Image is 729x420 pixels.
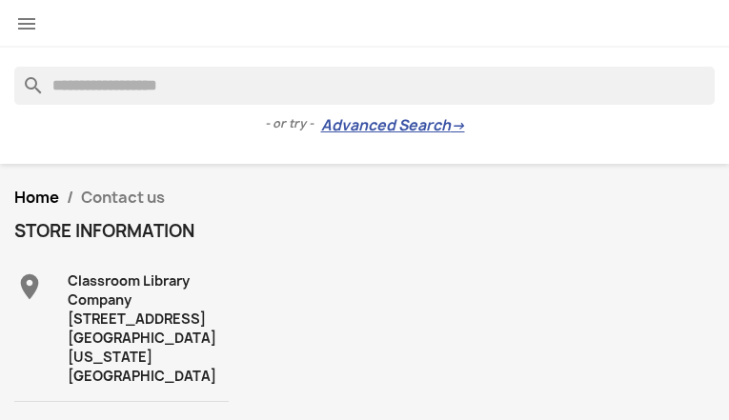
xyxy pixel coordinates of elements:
a: Home [14,187,59,208]
h4: Store information [14,222,229,241]
i:  [15,12,38,35]
span: → [451,116,465,135]
div: Classroom Library Company [STREET_ADDRESS] [GEOGRAPHIC_DATA][US_STATE] [GEOGRAPHIC_DATA] [68,271,229,386]
i:  [14,271,45,302]
a: Advanced Search→ [321,116,465,135]
input: Search [14,67,715,105]
span: - or try - [265,114,321,133]
span: Contact us [81,187,165,208]
i: search [14,67,37,90]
